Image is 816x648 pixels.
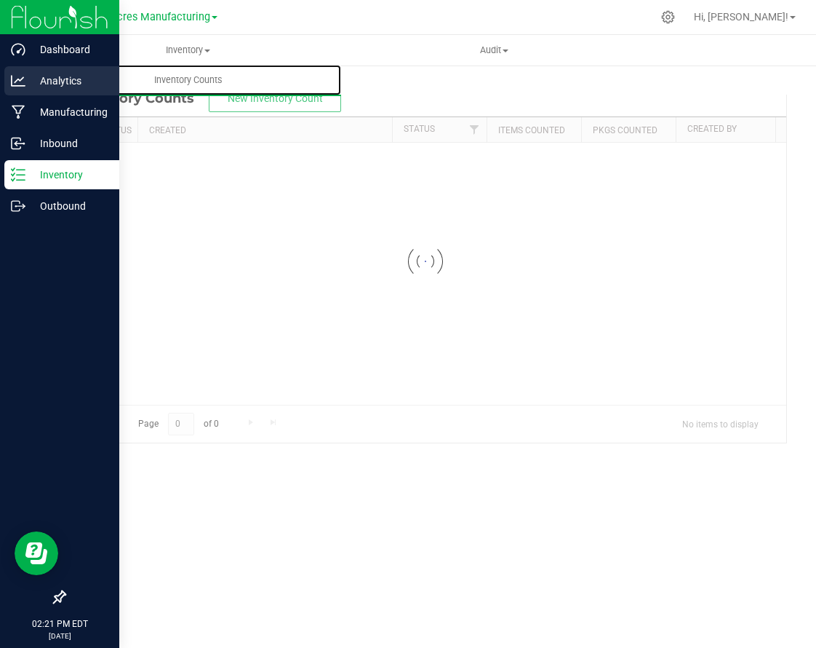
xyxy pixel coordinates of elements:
span: Green Acres Manufacturing [79,11,210,23]
p: Inventory [25,166,113,183]
a: Audit [341,35,647,66]
span: Inventory Counts [135,74,242,87]
a: Inventory [35,35,341,66]
inline-svg: Inventory [11,167,25,182]
inline-svg: Analytics [11,74,25,88]
p: Analytics [25,72,113,90]
a: Inventory Counts [35,65,341,95]
p: Outbound [25,197,113,215]
p: 02:21 PM EDT [7,617,113,631]
iframe: Resource center [15,532,58,575]
inline-svg: Outbound [11,199,25,213]
p: [DATE] [7,631,113,641]
p: Dashboard [25,41,113,58]
span: Inventory [36,44,340,57]
inline-svg: Inbound [11,136,25,151]
span: Hi, [PERSON_NAME]! [694,11,788,23]
p: Manufacturing [25,103,113,121]
span: Audit [342,44,647,57]
p: Inbound [25,135,113,152]
div: Manage settings [659,10,677,24]
inline-svg: Manufacturing [11,105,25,119]
inline-svg: Dashboard [11,42,25,57]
